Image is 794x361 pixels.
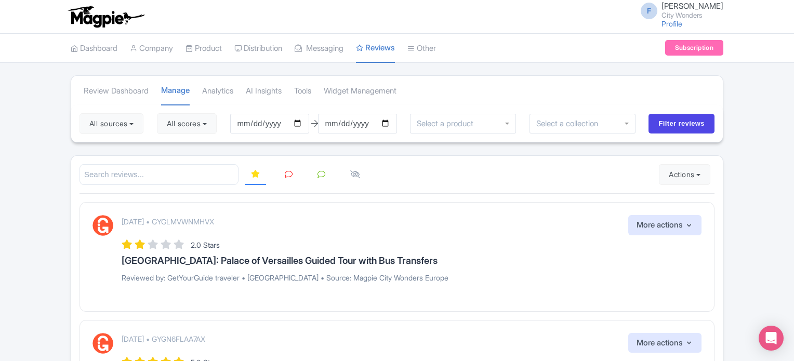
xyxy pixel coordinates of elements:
a: Tools [294,77,311,105]
div: Open Intercom Messenger [759,326,784,351]
button: All sources [80,113,143,134]
h3: [GEOGRAPHIC_DATA]: Palace of Versailles Guided Tour with Bus Transfers [122,256,702,266]
a: Reviews [356,34,395,63]
a: Review Dashboard [84,77,149,105]
img: GetYourGuide Logo [92,215,113,236]
input: Search reviews... [80,164,239,185]
img: logo-ab69f6fb50320c5b225c76a69d11143b.png [65,5,146,28]
a: Analytics [202,77,233,105]
button: All scores [157,113,217,134]
span: [PERSON_NAME] [661,1,723,11]
a: Company [130,34,173,63]
img: GetYourGuide Logo [92,333,113,354]
button: Actions [659,164,710,185]
input: Filter reviews [649,114,714,133]
a: Product [186,34,222,63]
a: F [PERSON_NAME] City Wonders [634,2,723,19]
p: [DATE] • GYGLMVWNMHVX [122,216,214,227]
a: Manage [161,76,190,106]
a: Distribution [234,34,282,63]
p: [DATE] • GYGN6FLAA7AX [122,333,205,344]
input: Select a product [417,119,479,128]
p: Reviewed by: GetYourGuide traveler • [GEOGRAPHIC_DATA] • Source: Magpie City Wonders Europe [122,272,702,283]
span: F [641,3,657,19]
a: Other [407,34,436,63]
small: City Wonders [661,12,723,19]
a: Subscription [665,40,723,56]
a: Messaging [295,34,343,63]
a: Widget Management [324,77,396,105]
a: Dashboard [71,34,117,63]
span: 2.0 Stars [191,240,220,249]
button: More actions [628,333,702,353]
button: More actions [628,215,702,235]
a: Profile [661,19,682,28]
a: AI Insights [246,77,282,105]
input: Select a collection [536,119,605,128]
